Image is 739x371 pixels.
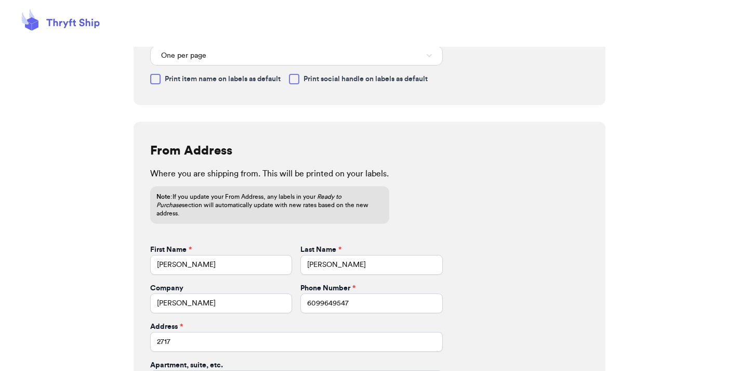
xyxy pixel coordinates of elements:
p: If you update your From Address, any labels in your section will automatically update with new ra... [156,193,383,218]
span: Note: [156,194,173,200]
label: Apartment, suite, etc. [150,360,223,370]
label: Company [150,283,183,293]
input: 1234567890 [300,293,442,313]
input: Doe [300,255,442,275]
h2: From Address [150,143,232,159]
label: Address [150,322,183,332]
label: Last Name [300,245,341,255]
span: One per page [161,50,206,61]
span: Print item name on labels as default [165,74,281,84]
input: Jandoe Inc. [150,293,292,313]
button: One per page [150,46,443,66]
input: 1234 Main St. [150,332,443,352]
label: Phone Number [300,283,355,293]
label: First Name [150,245,192,255]
span: Print social handle on labels as default [303,74,428,84]
p: Where you are shipping from. This will be printed on your labels. [150,168,589,180]
input: John [150,255,292,275]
